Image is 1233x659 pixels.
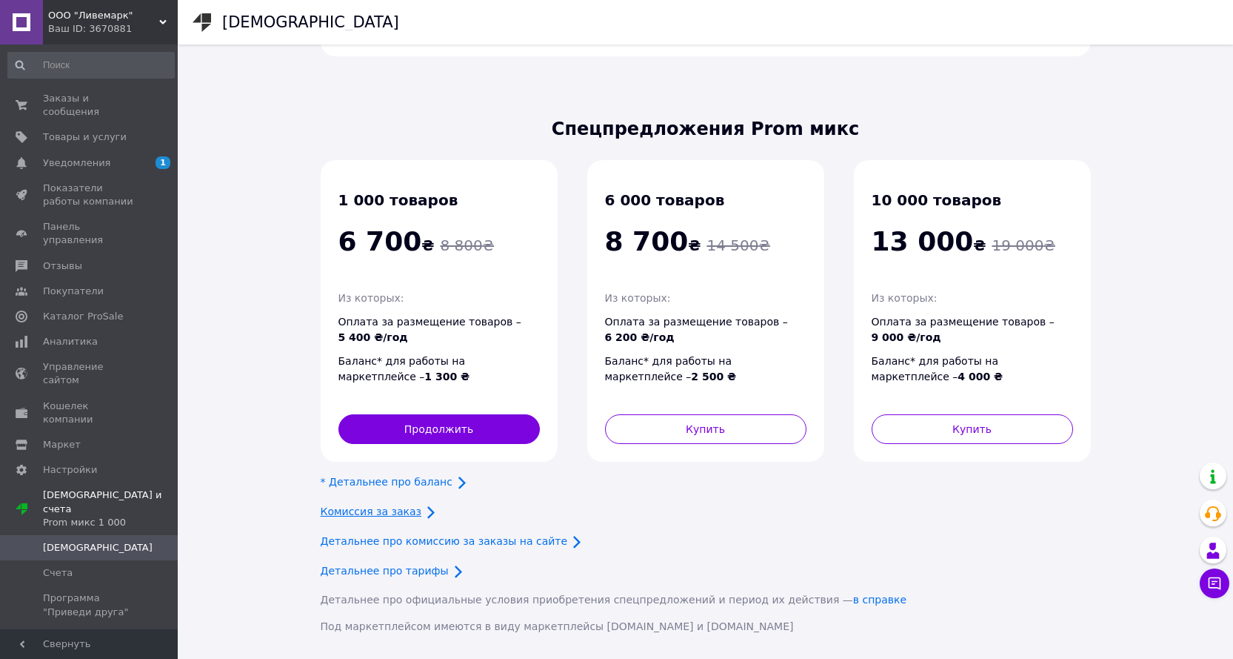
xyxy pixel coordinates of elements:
span: 6 000 товаров [605,191,725,209]
span: Показатели работы компании [43,182,137,208]
span: 14 500 ₴ [706,236,769,254]
span: Счета [43,566,73,580]
span: Отзывы [43,259,82,273]
span: 8 700 [605,226,689,256]
span: 6 200 ₴/год [605,331,675,343]
span: 2 500 ₴ [691,371,736,383]
span: ₴ [872,236,986,254]
span: 6 700 [338,226,422,256]
span: 1 [156,156,170,169]
a: Комиссия за заказ [321,506,422,517]
span: Панель управления [43,220,137,247]
span: Аналитика [43,335,98,348]
span: [DEMOGRAPHIC_DATA] и счета [43,489,178,529]
span: 9 000 ₴/год [872,331,941,343]
span: ООО "Ливемарк" [48,9,159,22]
span: Из которых: [872,292,938,304]
span: Из которых: [605,292,671,304]
span: [DEMOGRAPHIC_DATA] [43,541,153,554]
h1: [DEMOGRAPHIC_DATA] [222,13,399,31]
span: 5 400 ₴/год [338,331,408,343]
span: ₴ [605,236,701,254]
span: Баланс* для работы на маркетплейсе – [605,355,737,383]
span: Оплата за размещение товаров – [605,316,788,343]
span: Каталог ProSale [43,310,123,323]
span: Маркет [43,438,81,451]
span: 1 000 товаров [338,191,458,209]
span: Кошелек компании [43,400,137,426]
span: Баланс* для работы на маркетплейсе – [872,355,1003,383]
div: Ваш ID: 3670881 [48,22,178,36]
span: 1 300 ₴ [424,371,470,383]
span: 4 000 ₴ [958,371,1003,383]
a: * Детальнее про баланс [321,476,452,488]
span: 13 000 [872,226,974,256]
span: Спецпредложения Prom микc [321,116,1091,142]
a: Детальнее про тарифы [321,565,449,577]
span: Покупатели [43,285,104,298]
span: Программа "Приведи друга" [43,592,137,618]
span: 10 000 товаров [872,191,1002,209]
a: Детальнее про комиссию за заказы на сайте [321,535,568,547]
span: 8 800 ₴ [440,236,494,254]
span: Баланс* для работы на маркетплейсе – [338,355,470,383]
span: Под маркетплейсом имеются в виду маркетплейсы [DOMAIN_NAME] и [DOMAIN_NAME] [321,620,794,632]
button: Купить [872,414,1073,444]
button: Продолжить [338,414,540,444]
button: Чат с покупателем [1200,569,1229,598]
span: Детальнее про официальные условия приобретения спецпредложений и период их действия — [321,594,907,606]
span: 19 000 ₴ [992,236,1055,254]
div: Prom микс 1 000 [43,516,178,529]
span: Товары и услуги [43,130,127,144]
span: Уведомления [43,156,110,170]
span: Оплата за размещение товаров – [338,316,521,343]
span: Управление сайтом [43,360,137,387]
span: ₴ [338,236,435,254]
span: Настройки [43,463,97,477]
button: Купить [605,414,806,444]
span: Заказы и сообщения [43,92,137,119]
a: в справке [853,594,906,606]
span: Оплата за размещение товаров – [872,316,1055,343]
span: Из которых: [338,292,404,304]
input: Поиск [7,52,175,79]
